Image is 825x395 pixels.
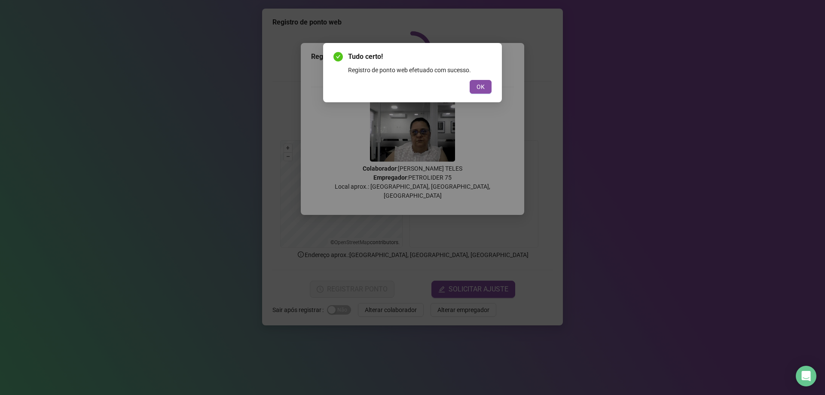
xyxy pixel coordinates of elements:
div: Registro de ponto web efetuado com sucesso. [348,65,492,75]
span: check-circle [333,52,343,61]
button: OK [470,80,492,94]
span: OK [477,82,485,92]
div: Open Intercom Messenger [796,366,816,386]
span: Tudo certo! [348,52,492,62]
